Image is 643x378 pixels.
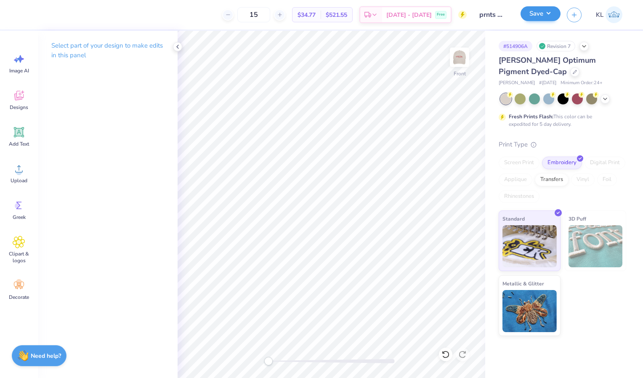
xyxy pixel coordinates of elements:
[473,6,514,23] input: Untitled Design
[9,141,29,147] span: Add Text
[9,67,29,74] span: Image AI
[539,80,556,87] span: # [DATE]
[502,279,544,288] span: Metallic & Glitter
[596,10,603,20] span: KL
[10,104,28,111] span: Designs
[592,6,626,23] a: KL
[561,80,603,87] span: Minimum Order: 24 +
[606,6,622,23] img: Kaitlynn Lawson
[571,173,595,186] div: Vinyl
[437,12,445,18] span: Free
[9,294,29,301] span: Decorate
[509,113,612,128] div: This color can be expedited for 5 day delivery.
[569,214,586,223] span: 3D Puff
[451,49,468,66] img: Front
[502,290,557,332] img: Metallic & Glitter
[51,41,164,60] p: Select part of your design to make edits in this panel
[502,225,557,267] img: Standard
[521,6,561,21] button: Save
[11,177,27,184] span: Upload
[542,157,582,169] div: Embroidery
[326,11,347,19] span: $521.55
[569,225,623,267] img: 3D Puff
[499,173,532,186] div: Applique
[537,41,575,51] div: Revision 7
[454,70,466,77] div: Front
[499,157,539,169] div: Screen Print
[386,11,432,19] span: [DATE] - [DATE]
[31,352,61,360] strong: Need help?
[298,11,316,19] span: $34.77
[5,250,33,264] span: Clipart & logos
[499,80,535,87] span: [PERSON_NAME]
[535,173,569,186] div: Transfers
[597,173,617,186] div: Foil
[499,55,596,77] span: [PERSON_NAME] Optimum Pigment Dyed-Cap
[13,214,26,221] span: Greek
[264,357,273,365] div: Accessibility label
[502,214,525,223] span: Standard
[499,190,539,203] div: Rhinestones
[585,157,625,169] div: Digital Print
[509,113,553,120] strong: Fresh Prints Flash:
[237,7,270,22] input: – –
[499,140,626,149] div: Print Type
[499,41,532,51] div: # 514906A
